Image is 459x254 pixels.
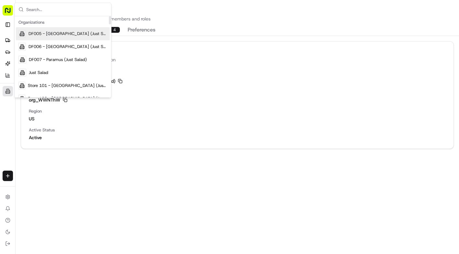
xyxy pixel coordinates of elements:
div: 📗 [6,95,12,100]
span: Pylon [64,110,78,115]
button: Start new chat [110,64,118,72]
span: DF007 - Paramus (Just Salad) [29,57,87,63]
div: Basic information about your organization [29,56,446,63]
img: 1736555255976-a54dd68f-1ca7-489b-9aae-adbdc363a1c4 [6,62,18,74]
img: Nash [6,6,19,19]
span: org_WWNThW [29,97,60,103]
span: Just Salad [29,70,48,76]
a: Powered byPylon [46,110,78,115]
span: Region [29,108,446,114]
span: Organization Name [29,71,446,77]
span: Active Status [29,127,446,133]
div: 💻 [55,95,60,100]
input: Clear [17,42,107,49]
span: Store 101 - [GEOGRAPHIC_DATA] (Just Salad) [28,83,107,89]
a: 💻API Documentation [52,91,107,103]
span: DF006 - [GEOGRAPHIC_DATA] (Just Salad) [29,44,107,50]
span: API Documentation [61,94,104,101]
span: Store 102 - [GEOGRAPHIC_DATA] (Just Salad) [28,96,107,102]
a: 📗Knowledge Base [4,91,52,103]
span: Knowledge Base [13,94,50,101]
p: Welcome 👋 [6,26,118,36]
span: Organization ID [29,90,446,95]
div: We're available if you need us! [22,68,82,74]
div: Organization Details [29,49,446,54]
span: DF005 - [GEOGRAPHIC_DATA] (Just Salad) [29,31,107,37]
div: 4 [109,27,120,33]
div: Start new chat [22,62,106,68]
button: Preferences [128,25,155,36]
input: Search... [26,3,107,16]
div: Suggestions [15,16,111,98]
span: us [29,115,446,122]
div: Organizations [16,18,110,27]
span: Active [29,134,446,141]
